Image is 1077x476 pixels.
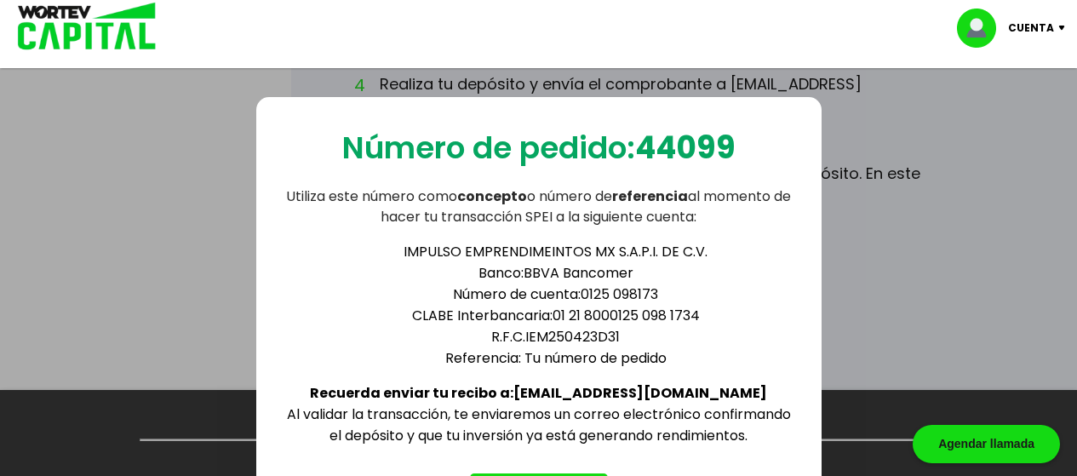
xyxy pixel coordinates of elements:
[310,383,767,403] b: Recuerda enviar tu recibo a: [EMAIL_ADDRESS][DOMAIN_NAME]
[457,186,527,206] b: concepto
[318,262,794,284] li: Banco: BBVA Bancomer
[957,9,1008,48] img: profile-image
[635,126,736,169] b: 44099
[612,186,688,206] b: referencia
[318,305,794,326] li: CLABE Interbancaria: 01 21 8000125 098 1734
[318,284,794,305] li: Número de cuenta: 0125 098173
[284,227,794,446] div: Al validar la transacción, te enviaremos un correo electrónico confirmando el depósito y que tu i...
[1008,15,1054,41] p: Cuenta
[284,186,794,227] p: Utiliza este número como o número de al momento de hacer tu transacción SPEI a la siguiente cuenta:
[318,326,794,347] li: R.F.C. IEM250423D31
[1054,26,1077,31] img: icon-down
[913,425,1060,463] div: Agendar llamada
[342,124,736,171] p: Número de pedido:
[318,241,794,262] li: IMPULSO EMPRENDIMEINTOS MX S.A.P.I. DE C.V.
[318,347,794,369] li: Referencia: Tu número de pedido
